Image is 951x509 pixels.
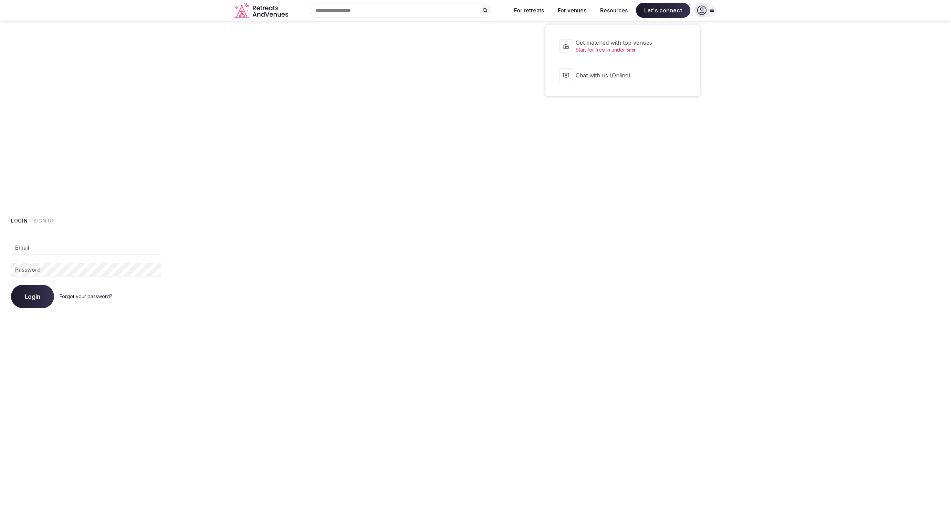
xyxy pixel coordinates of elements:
[576,72,678,79] span: Chat with us (Online)
[11,217,28,224] button: Login
[576,46,678,53] span: Start for free in under 5min
[25,293,40,300] span: Login
[636,3,690,18] span: Let's connect
[33,217,55,224] button: Sign Up
[595,3,633,18] button: Resources
[172,21,951,505] img: My Account Background
[11,285,54,308] button: Login
[552,62,693,89] button: Chat with us (Online)
[234,3,290,18] svg: Retreats and Venues company logo
[234,3,290,18] a: Visit the homepage
[509,3,550,18] button: For retreats
[552,32,693,60] a: Get matched with top venuesStart for free in under 5min
[60,293,112,299] a: Forgot your password?
[552,3,592,18] button: For venues
[576,39,678,46] span: Get matched with top venues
